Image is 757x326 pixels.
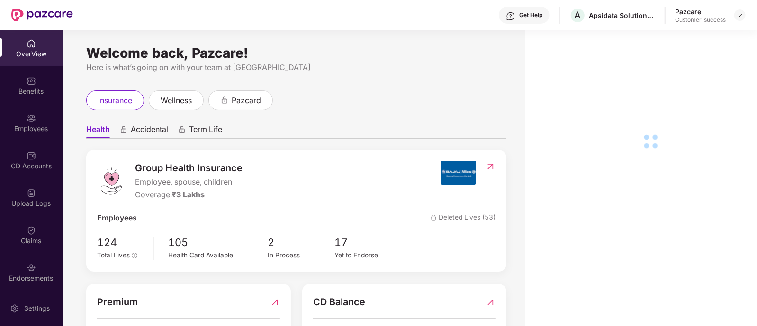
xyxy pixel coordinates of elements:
img: svg+xml;base64,PHN2ZyBpZD0iQ0RfQWNjb3VudHMiIGRhdGEtbmFtZT0iQ0QgQWNjb3VudHMiIHhtbG5zPSJodHRwOi8vd3... [27,151,36,160]
img: insurerIcon [441,161,476,185]
span: ₹3 Lakhs [172,190,205,199]
div: In Process [268,250,334,261]
img: RedirectIcon [270,295,280,309]
span: Health [86,124,110,138]
img: New Pazcare Logo [11,9,73,21]
span: wellness [161,95,192,106]
span: Deleted Lives (53) [431,212,496,224]
div: Welcome back, Pazcare! [86,49,506,57]
span: Accidental [131,124,168,138]
div: Pazcare [675,7,726,16]
img: svg+xml;base64,PHN2ZyBpZD0iVXBsb2FkX0xvZ3MiIGRhdGEtbmFtZT0iVXBsb2FkIExvZ3MiIHhtbG5zPSJodHRwOi8vd3... [27,188,36,198]
img: RedirectIcon [486,162,496,171]
span: 105 [168,234,268,250]
span: 2 [268,234,334,250]
span: 124 [97,234,147,250]
span: A [575,9,581,21]
img: svg+xml;base64,PHN2ZyBpZD0iQ2xhaW0iIHhtbG5zPSJodHRwOi8vd3d3LnczLm9yZy8yMDAwL3N2ZyIgd2lkdGg9IjIwIi... [27,226,36,235]
span: 17 [334,234,401,250]
img: logo [97,167,126,195]
img: RedirectIcon [486,295,496,309]
div: Here is what’s going on with your team at [GEOGRAPHIC_DATA] [86,62,506,73]
span: Premium [97,295,138,309]
div: Health Card Available [168,250,268,261]
img: svg+xml;base64,PHN2ZyBpZD0iRW5kb3JzZW1lbnRzIiB4bWxucz0iaHR0cDovL3d3dy53My5vcmcvMjAwMC9zdmciIHdpZH... [27,263,36,273]
div: Settings [21,304,53,313]
img: svg+xml;base64,PHN2ZyBpZD0iU2V0dGluZy0yMHgyMCIgeG1sbnM9Imh0dHA6Ly93d3cudzMub3JnLzIwMDAvc3ZnIiB3aW... [10,304,19,313]
div: Apsidata Solutions Private Limited [589,11,655,20]
img: svg+xml;base64,PHN2ZyBpZD0iRHJvcGRvd24tMzJ4MzIiIHhtbG5zPSJodHRwOi8vd3d3LnczLm9yZy8yMDAwL3N2ZyIgd2... [736,11,744,19]
img: deleteIcon [431,215,437,221]
span: info-circle [132,253,137,258]
div: animation [220,96,229,104]
span: Term Life [189,124,222,138]
div: Customer_success [675,16,726,24]
div: animation [178,125,186,134]
span: Employees [97,212,137,224]
span: insurance [98,95,132,106]
img: svg+xml;base64,PHN2ZyBpZD0iRW1wbG95ZWVzIiB4bWxucz0iaHR0cDovL3d3dy53My5vcmcvMjAwMC9zdmciIHdpZHRoPS... [27,114,36,123]
span: Total Lives [97,251,130,259]
span: CD Balance [313,295,365,309]
img: svg+xml;base64,PHN2ZyBpZD0iQmVuZWZpdHMiIHhtbG5zPSJodHRwOi8vd3d3LnczLm9yZy8yMDAwL3N2ZyIgd2lkdGg9Ij... [27,76,36,86]
div: Get Help [519,11,542,19]
div: animation [119,125,128,134]
span: Group Health Insurance [135,161,243,176]
img: svg+xml;base64,PHN2ZyBpZD0iSGVscC0zMngzMiIgeG1sbnM9Imh0dHA6Ly93d3cudzMub3JnLzIwMDAvc3ZnIiB3aWR0aD... [506,11,515,21]
div: Yet to Endorse [334,250,401,261]
span: pazcard [232,95,261,106]
img: svg+xml;base64,PHN2ZyBpZD0iSG9tZSIgeG1sbnM9Imh0dHA6Ly93d3cudzMub3JnLzIwMDAvc3ZnIiB3aWR0aD0iMjAiIG... [27,39,36,48]
span: Employee, spouse, children [135,176,243,188]
div: Coverage: [135,189,243,201]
